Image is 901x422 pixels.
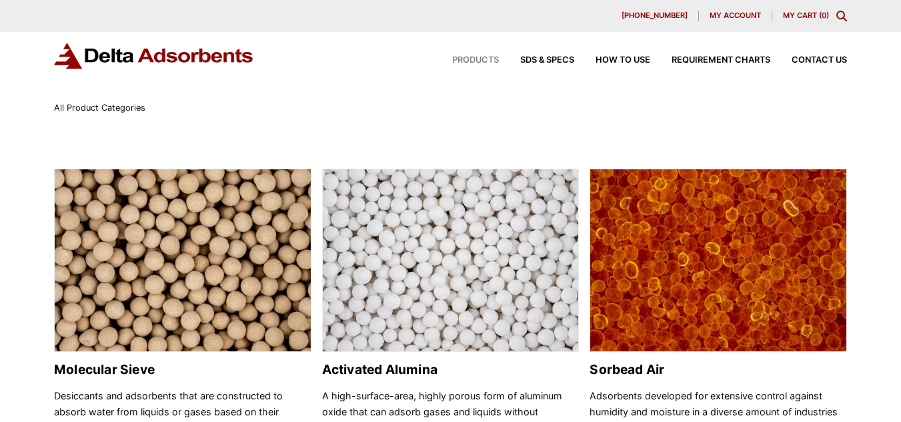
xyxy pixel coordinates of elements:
span: Contact Us [792,56,847,65]
div: Toggle Modal Content [836,11,847,21]
span: Products [452,56,499,65]
a: How to Use [574,56,650,65]
span: Requirement Charts [672,56,770,65]
a: Products [431,56,499,65]
h2: Molecular Sieve [54,362,311,377]
span: [PHONE_NUMBER] [622,12,688,19]
span: How to Use [596,56,650,65]
img: Activated Alumina [323,169,579,353]
h2: Sorbead Air [590,362,847,377]
img: Molecular Sieve [55,169,311,353]
span: 0 [822,11,826,20]
a: [PHONE_NUMBER] [611,11,699,21]
h2: Activated Alumina [322,362,580,377]
a: SDS & SPECS [499,56,574,65]
span: SDS & SPECS [520,56,574,65]
img: Sorbead Air [590,169,846,353]
a: Requirement Charts [650,56,770,65]
span: My account [710,12,761,19]
a: Contact Us [770,56,847,65]
a: My account [699,11,772,21]
span: All Product Categories [54,103,145,113]
a: My Cart (0) [783,11,829,20]
img: Delta Adsorbents [54,43,254,69]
